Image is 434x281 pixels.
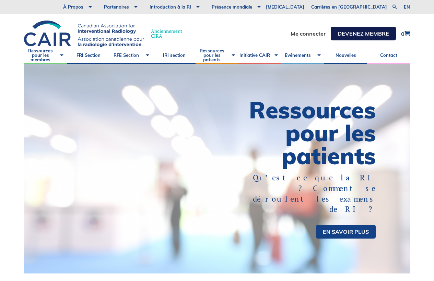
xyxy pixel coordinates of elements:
[281,47,324,64] a: Événements
[367,47,410,64] a: Contact
[67,47,110,64] a: FRI Section
[24,21,144,47] img: CIRA
[238,47,281,64] a: Initiative CAIR
[24,21,189,47] a: AnciennementCIRA
[404,5,410,9] a: en
[241,173,376,215] p: Qu’est-ce que la RI ? Comment se déroulent les examens de RI ?
[153,47,196,64] a: IRI section
[151,29,182,38] span: Anciennement CIRA
[324,47,367,64] a: Nouvelles
[401,31,410,37] a: 0
[24,47,67,64] a: Ressources pour les membres
[110,47,153,64] a: RFE Section
[331,27,396,40] a: DEVENEZ MEMBRE
[196,47,238,64] a: Ressources pour les patients
[291,31,326,36] a: Me connecter
[217,99,376,167] h1: Ressources pour les patients
[316,225,376,239] a: En savoir plus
